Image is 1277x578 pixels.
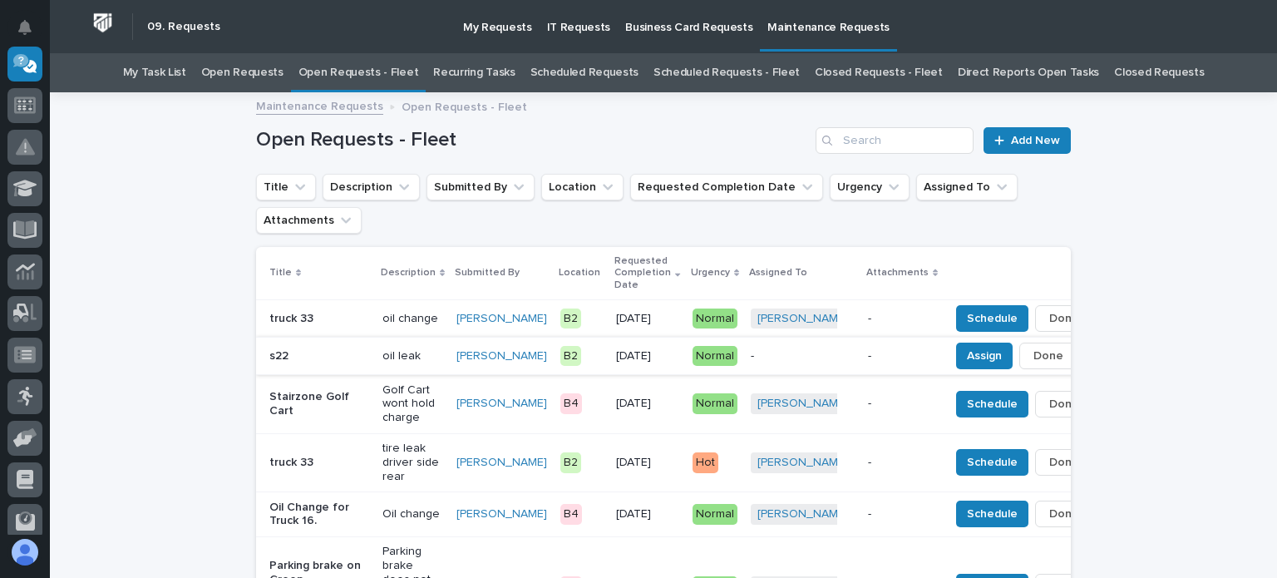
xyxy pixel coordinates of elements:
div: Notifications [21,20,42,47]
button: Schedule [956,305,1028,332]
input: Search [816,127,974,154]
tr: s22oil leak[PERSON_NAME] B2[DATE]Normal--AssignDone [256,337,1150,374]
button: Location [541,174,624,200]
span: Done [1049,452,1079,472]
div: Normal [693,309,737,329]
span: Schedule [967,394,1018,414]
p: [DATE] [616,507,678,521]
div: B2 [560,346,581,367]
span: Schedule [967,452,1018,472]
div: Normal [693,346,737,367]
div: Hot [693,452,718,473]
p: Description [381,264,436,282]
button: Notifications [7,10,42,45]
span: Assign [967,346,1002,366]
a: Scheduled Requests - Fleet [653,53,800,92]
p: - [868,312,936,326]
button: Title [256,174,316,200]
a: My Task List [123,53,186,92]
img: Workspace Logo [87,7,118,38]
button: users-avatar [7,535,42,570]
p: Stairzone Golf Cart [269,390,369,418]
p: - [751,349,855,363]
a: Add New [984,127,1071,154]
a: Closed Requests [1114,53,1204,92]
tr: Stairzone Golf CartGolf Cart wont hold charge[PERSON_NAME] B4[DATE]Normal[PERSON_NAME] -ScheduleDone [256,374,1150,433]
tr: truck 33oil change[PERSON_NAME] B2[DATE]Normal[PERSON_NAME] -ScheduleDone [256,299,1150,337]
span: Schedule [967,309,1018,329]
p: Requested Completion Date [614,252,671,294]
a: Scheduled Requests [530,53,638,92]
button: Assigned To [916,174,1018,200]
p: - [868,507,936,521]
span: Done [1049,394,1079,414]
p: Oil Change for Truck 16. [269,501,369,529]
tr: truck 33tire leak driver side rear[PERSON_NAME] B2[DATE]Hot[PERSON_NAME] -ScheduleDone [256,433,1150,492]
div: B4 [560,504,582,525]
p: Submitted By [455,264,520,282]
button: Requested Completion Date [630,174,823,200]
p: Golf Cart wont hold charge [382,383,443,425]
button: Schedule [956,449,1028,476]
div: Normal [693,504,737,525]
a: Open Requests [201,53,284,92]
p: s22 [269,349,369,363]
span: Done [1049,309,1079,329]
div: B4 [560,393,582,414]
p: Assigned To [749,264,807,282]
a: [PERSON_NAME] [456,397,547,411]
a: [PERSON_NAME] [757,397,848,411]
button: Submitted By [426,174,535,200]
a: Maintenance Requests [256,96,383,115]
div: Normal [693,393,737,414]
button: Done [1035,391,1093,417]
p: [DATE] [616,349,678,363]
button: Done [1035,449,1093,476]
span: Done [1049,504,1079,524]
p: Open Requests - Fleet [402,96,527,115]
button: Done [1035,305,1093,332]
p: oil leak [382,349,443,363]
p: [DATE] [616,397,678,411]
p: - [868,397,936,411]
p: Oil change [382,507,443,521]
p: [DATE] [616,456,678,470]
button: Urgency [830,174,910,200]
p: [DATE] [616,312,678,326]
button: Done [1035,501,1093,527]
span: Done [1033,346,1063,366]
tr: Oil Change for Truck 16.Oil change[PERSON_NAME] B4[DATE]Normal[PERSON_NAME] -ScheduleDone [256,492,1150,537]
button: Assign [956,343,1013,369]
p: - [868,349,936,363]
a: [PERSON_NAME] [456,349,547,363]
p: Urgency [691,264,730,282]
p: oil change [382,312,443,326]
a: [PERSON_NAME] [456,456,547,470]
a: [PERSON_NAME] [757,312,848,326]
p: Location [559,264,600,282]
button: Description [323,174,420,200]
p: Attachments [866,264,929,282]
h1: Open Requests - Fleet [256,128,809,152]
p: Title [269,264,292,282]
a: Open Requests - Fleet [298,53,419,92]
span: Schedule [967,504,1018,524]
button: Schedule [956,391,1028,417]
button: Attachments [256,207,362,234]
a: [PERSON_NAME] [757,456,848,470]
a: [PERSON_NAME] [757,507,848,521]
p: truck 33 [269,456,369,470]
h2: 09. Requests [147,20,220,34]
a: Closed Requests - Fleet [815,53,943,92]
button: Schedule [956,501,1028,527]
div: B2 [560,309,581,329]
a: Direct Reports Open Tasks [958,53,1099,92]
span: Add New [1011,135,1060,146]
a: Recurring Tasks [433,53,515,92]
p: tire leak driver side rear [382,442,443,483]
a: [PERSON_NAME] [456,507,547,521]
button: Done [1019,343,1077,369]
p: truck 33 [269,312,369,326]
p: - [868,456,936,470]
